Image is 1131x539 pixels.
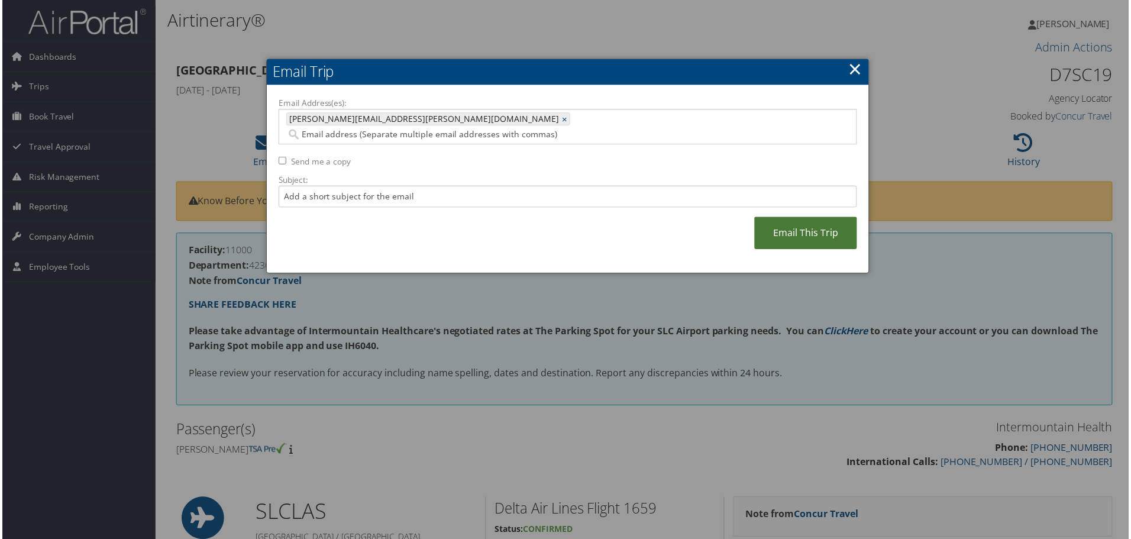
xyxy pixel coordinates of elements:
input: Email address (Separate multiple email addresses with commas) [285,129,745,141]
a: Email This Trip [755,218,858,250]
a: × [562,114,570,125]
label: Email Address(es): [277,98,858,109]
h2: Email Trip [266,59,870,85]
input: Add a short subject for the email [277,186,858,208]
span: [PERSON_NAME][EMAIL_ADDRESS][PERSON_NAME][DOMAIN_NAME] [286,114,559,125]
a: × [850,57,864,81]
label: Send me a copy [290,156,350,168]
label: Subject: [277,175,858,186]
